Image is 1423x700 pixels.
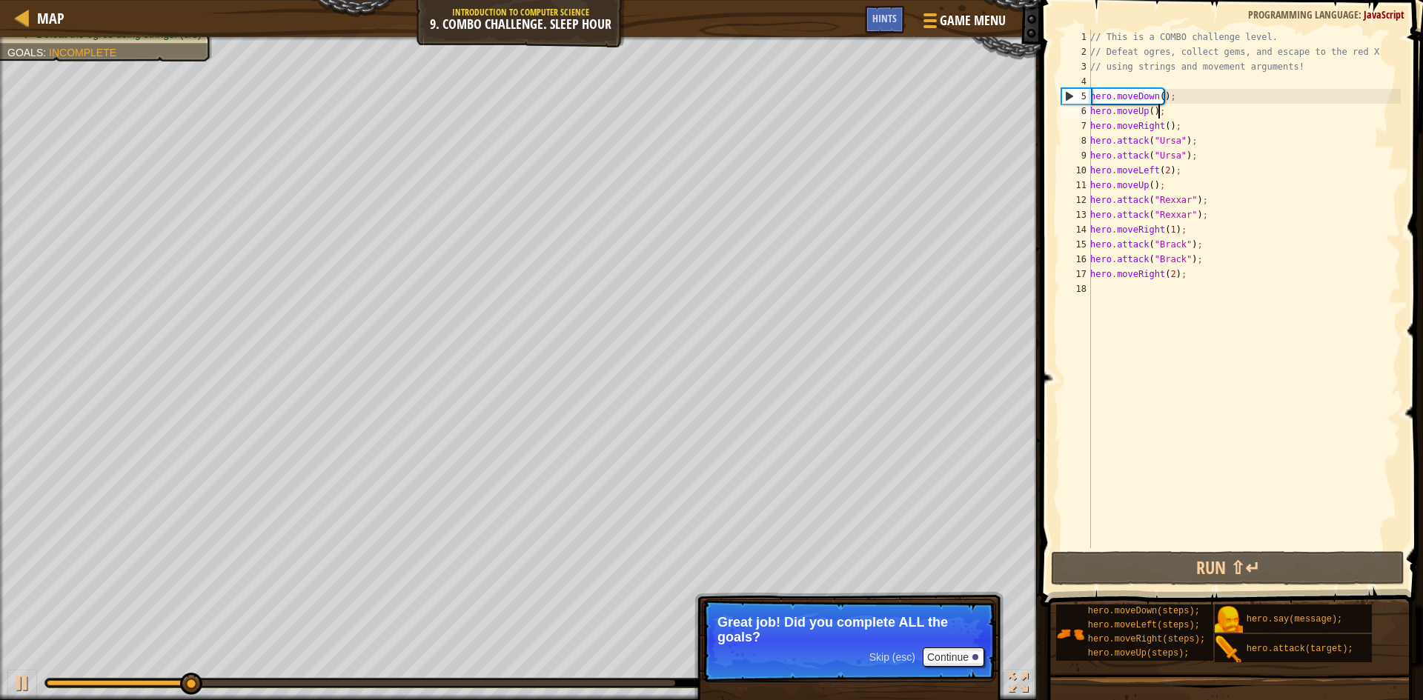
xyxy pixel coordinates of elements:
span: Hints [872,11,897,25]
button: Ctrl + P: Play [7,670,37,700]
div: 11 [1061,178,1091,193]
span: : [43,47,49,59]
div: 7 [1061,119,1091,133]
button: Run ⇧↵ [1051,551,1404,585]
button: Game Menu [912,6,1015,41]
div: 17 [1061,267,1091,281]
div: 1 [1061,30,1091,44]
span: Programming language [1248,7,1359,21]
span: hero.moveRight(steps); [1088,634,1205,644]
button: Toggle fullscreen [1004,670,1033,700]
span: hero.moveUp(steps); [1088,648,1190,659]
div: 4 [1061,74,1091,89]
div: 15 [1061,237,1091,252]
p: Great job! Did you complete ALL the goals? [717,615,981,644]
img: portrait.png [1215,606,1243,634]
span: Skip (esc) [869,651,915,663]
a: Map [30,8,64,28]
span: hero.moveLeft(steps); [1088,620,1200,630]
div: 8 [1061,133,1091,148]
img: portrait.png [1215,636,1243,664]
div: 9 [1061,148,1091,163]
span: hero.moveDown(steps); [1088,606,1200,616]
div: 12 [1061,193,1091,207]
div: 13 [1061,207,1091,222]
span: Game Menu [940,11,1006,30]
span: JavaScript [1364,7,1404,21]
div: 2 [1061,44,1091,59]
div: 6 [1061,104,1091,119]
div: 18 [1061,281,1091,296]
div: 16 [1061,252,1091,267]
div: 10 [1061,163,1091,178]
span: hero.say(message); [1247,614,1343,624]
div: 3 [1061,59,1091,74]
span: Incomplete [49,47,116,59]
span: : [1359,7,1364,21]
div: 5 [1062,89,1091,104]
div: 14 [1061,222,1091,237]
span: hero.attack(target); [1247,644,1353,654]
button: Continue [923,647,984,667]
span: Goals [7,47,43,59]
span: Map [37,8,64,28]
img: portrait.png [1056,620,1084,648]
